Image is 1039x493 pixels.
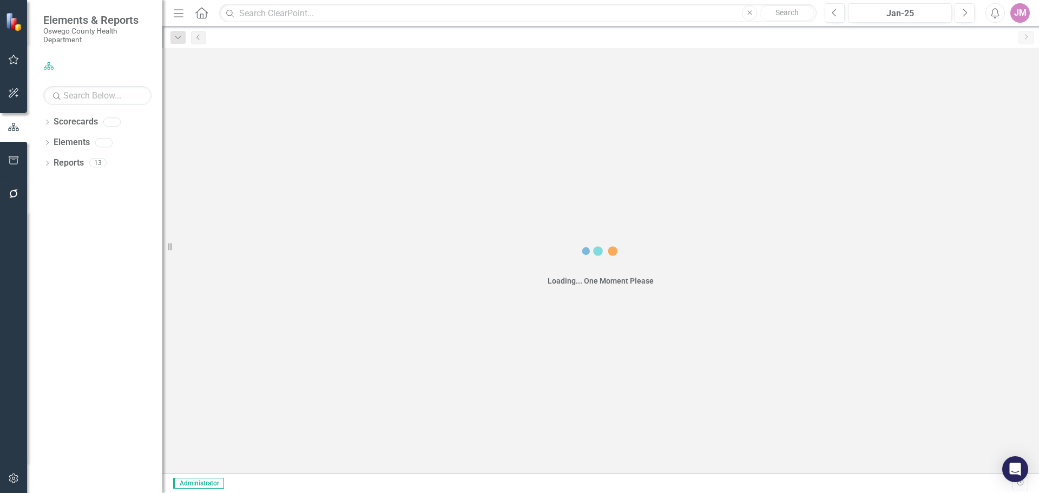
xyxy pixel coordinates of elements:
div: 13 [89,159,107,168]
input: Search ClearPoint... [219,4,817,23]
a: Scorecards [54,116,98,128]
span: Search [775,8,799,17]
a: Reports [54,157,84,169]
div: Jan-25 [852,7,948,20]
div: Open Intercom Messenger [1002,456,1028,482]
span: Administrator [173,478,224,489]
span: Elements & Reports [43,14,152,27]
input: Search Below... [43,86,152,105]
button: Jan-25 [848,3,952,23]
small: Oswego County Health Department [43,27,152,44]
button: JM [1010,3,1030,23]
img: ClearPoint Strategy [5,12,24,31]
a: Elements [54,136,90,149]
button: Search [760,5,814,21]
div: Loading... One Moment Please [548,275,654,286]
